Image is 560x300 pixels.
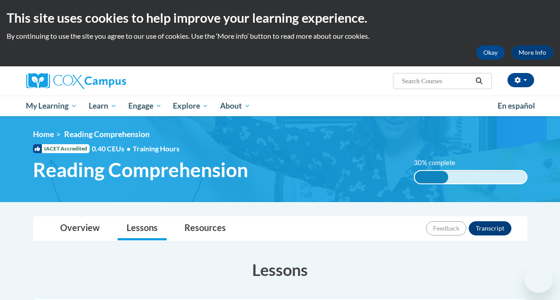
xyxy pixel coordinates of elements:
[123,96,168,116] a: Engage
[128,101,162,111] span: Engage
[118,217,167,240] a: Lessons
[33,130,54,139] a: Home
[176,217,235,240] a: Resources
[20,96,541,116] div: Main menu
[498,101,535,110] span: En español
[220,101,250,111] span: About
[26,101,77,111] span: My Learning
[524,264,553,293] iframe: Button to launch messaging window
[20,96,83,116] a: My Learning
[214,96,256,116] a: About
[476,45,505,60] button: Okay
[401,76,472,86] input: Search Courses
[133,144,180,153] span: Training Hours
[426,221,466,235] button: Feedback
[492,97,541,115] a: En español
[414,158,465,168] label: 30% complete
[511,45,553,60] a: More Info
[26,73,187,89] a: Cox Campus
[469,221,511,235] button: Transcript
[33,144,90,153] span: IACET Accredited
[92,144,133,154] span: 0.40 CEUs
[33,259,527,281] h3: Lessons
[507,73,534,87] button: Account Settings
[64,130,150,139] span: Reading Comprehension
[415,171,448,183] div: 30% complete
[89,101,117,111] span: Learn
[83,96,123,116] a: Learn
[26,73,126,89] img: Cox Campus
[472,76,486,86] button: Search
[7,31,553,41] p: By continuing to use the site you agree to our use of cookies. Use the ‘More info’ button to read...
[167,96,214,116] a: Explore
[173,101,208,111] span: Explore
[33,158,248,182] span: Reading Comprehension
[7,9,553,27] h2: This site uses cookies to help improve your learning experience.
[127,144,131,153] span: •
[51,217,109,240] a: Overview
